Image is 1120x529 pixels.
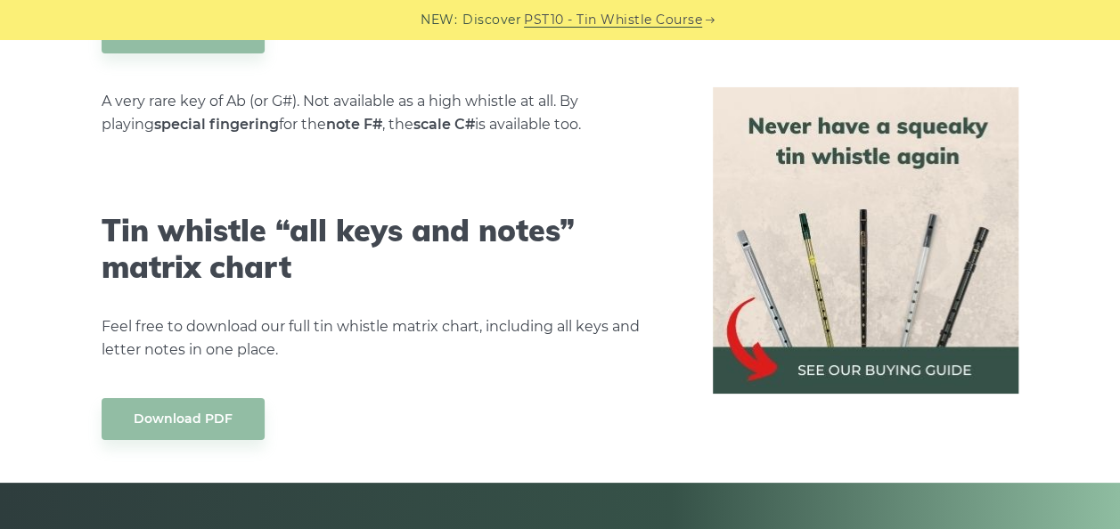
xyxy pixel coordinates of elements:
a: PST10 - Tin Whistle Course [524,10,702,30]
a: Download PDF [102,398,265,440]
h2: Tin whistle “all keys and notes” matrix chart [102,213,670,286]
span: Discover [462,10,521,30]
strong: note F# [326,116,382,133]
strong: scale C# [413,116,475,133]
img: tin whistle buying guide [713,87,1019,394]
p: Feel free to download our full tin whistle matrix chart, including all keys and letter notes in o... [102,315,670,362]
span: NEW: [421,10,457,30]
strong: special fingering [154,116,279,133]
p: A very rare key of Ab (or G#). Not available as a high whistle at all. By playing for the , the i... [102,90,670,136]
